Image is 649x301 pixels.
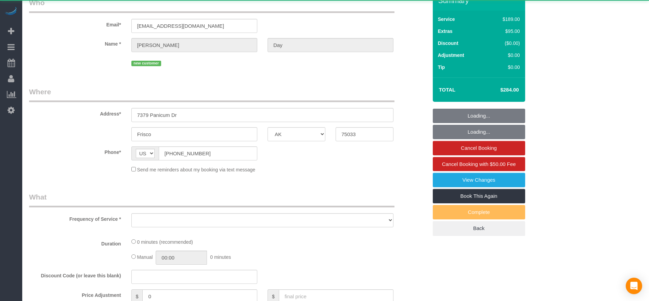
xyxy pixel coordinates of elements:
div: $0.00 [488,52,520,59]
span: Send me reminders about my booking via text message [137,167,256,172]
a: View Changes [433,173,525,187]
span: Cancel Booking with $50.00 Fee [442,161,516,167]
label: Price Adjustment [24,289,126,299]
input: Zip Code* [336,127,393,141]
span: 0 minutes (recommended) [137,239,193,245]
input: City* [131,127,257,141]
label: Frequency of Service * [24,213,126,222]
input: Last Name* [268,38,393,52]
div: $0.00 [488,64,520,71]
a: Back [433,221,525,236]
legend: What [29,192,394,207]
label: Discount [438,40,458,47]
label: Service [438,16,455,23]
label: Name * [24,38,126,47]
div: ($0.00) [488,40,520,47]
label: Adjustment [438,52,464,59]
div: $95.00 [488,28,520,35]
legend: Where [29,87,394,102]
span: Manual [137,254,153,260]
input: First Name* [131,38,257,52]
input: Phone* [159,146,257,160]
div: Open Intercom Messenger [626,278,642,294]
h4: $284.00 [480,87,519,93]
span: new customer [131,61,161,66]
label: Address* [24,108,126,117]
img: Automaid Logo [4,7,18,16]
label: Email* [24,19,126,28]
div: $189.00 [488,16,520,23]
label: Tip [438,64,445,71]
a: Cancel Booking with $50.00 Fee [433,157,525,171]
label: Extras [438,28,453,35]
label: Duration [24,238,126,247]
label: Phone* [24,146,126,156]
label: Discount Code (or leave this blank) [24,270,126,279]
span: 0 minutes [210,254,231,260]
input: Email* [131,19,257,33]
a: Book This Again [433,189,525,203]
a: Cancel Booking [433,141,525,155]
strong: Total [439,87,456,93]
